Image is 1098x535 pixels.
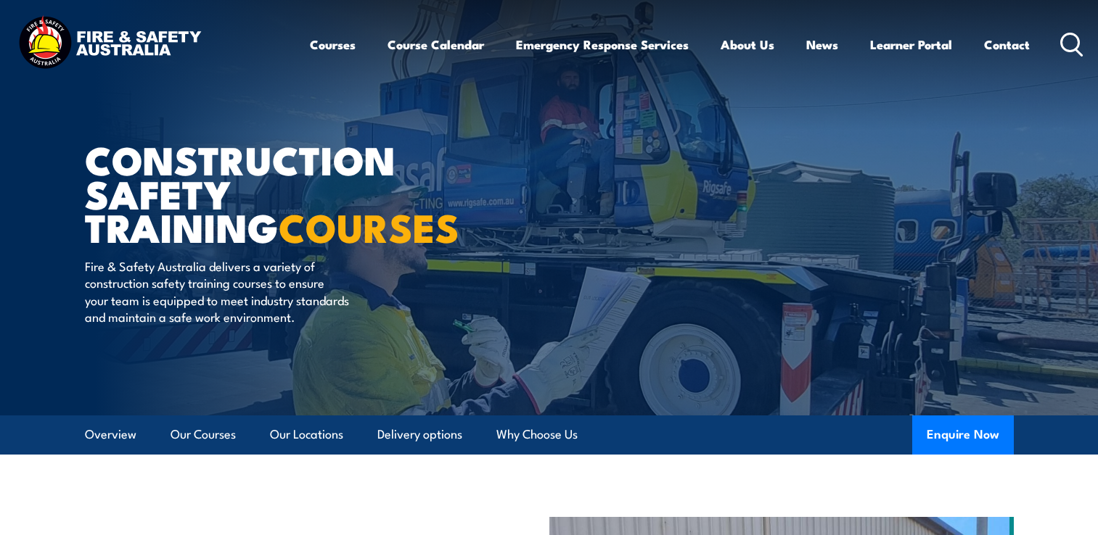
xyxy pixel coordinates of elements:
a: News [806,25,838,64]
a: Our Locations [270,415,343,454]
a: Learner Portal [870,25,952,64]
a: About Us [721,25,774,64]
a: Overview [85,415,136,454]
strong: COURSES [279,196,459,256]
a: Delivery options [377,415,462,454]
a: Emergency Response Services [516,25,689,64]
p: Fire & Safety Australia delivers a variety of construction safety training courses to ensure your... [85,257,350,325]
a: Course Calendar [388,25,484,64]
h1: CONSTRUCTION SAFETY TRAINING [85,142,443,244]
a: Contact [984,25,1030,64]
a: Courses [310,25,356,64]
a: Why Choose Us [496,415,578,454]
a: Our Courses [171,415,236,454]
button: Enquire Now [912,415,1014,455]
